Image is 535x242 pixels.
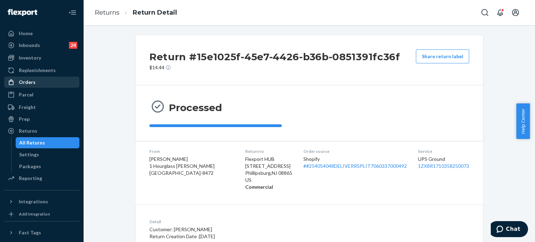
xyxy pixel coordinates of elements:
[19,116,30,123] div: Prep
[303,156,407,170] div: Shopify
[516,103,530,139] button: Help Center
[245,156,292,163] p: Flexport HUB
[19,127,37,134] div: Returns
[8,9,37,16] img: Flexport logo
[4,196,79,207] button: Integrations
[416,49,469,63] button: Share return label
[16,161,80,172] a: Packages
[149,64,400,71] p: $14.44
[4,210,79,218] a: Add Integration
[19,229,41,236] div: Fast Tags
[149,156,215,176] span: [PERSON_NAME] 1 Hourglass [PERSON_NAME][GEOGRAPHIC_DATA]-8472
[4,40,79,51] a: Inbounds24
[493,6,507,19] button: Open notifications
[4,65,79,76] a: Replenishments
[19,42,40,49] div: Inbounds
[149,233,342,240] p: Return Creation Date : [DATE]
[4,52,79,63] a: Inventory
[4,125,79,136] a: Returns
[19,163,41,170] div: Packages
[4,227,79,238] button: Fast Tags
[16,137,80,148] a: All Returns
[89,2,183,23] ol: breadcrumbs
[4,77,79,88] a: Orders
[16,149,80,160] a: Settings
[245,148,292,154] dt: Return to
[4,28,79,39] a: Home
[478,6,492,19] button: Open Search Box
[19,211,50,217] div: Add Integration
[95,9,119,16] a: Returns
[245,177,292,184] p: US
[4,114,79,125] a: Prep
[19,175,42,182] div: Reporting
[169,101,222,114] h3: Processed
[69,42,77,49] div: 24
[19,198,48,205] div: Integrations
[4,102,79,113] a: Freight
[491,221,528,239] iframe: Opens a widget where you can chat to one of our agents
[245,170,292,177] p: Phillipsburg , NJ 08865
[149,49,400,64] h2: Return #15e1025f-45e7-4426-b36b-0851391fc36f
[65,6,79,19] button: Close Navigation
[19,67,56,74] div: Replenishments
[245,184,273,190] strong: Commercial
[19,151,39,158] div: Settings
[19,91,33,98] div: Parcel
[149,219,342,225] dt: Detail
[19,54,41,61] div: Inventory
[19,139,45,146] div: All Returns
[303,163,407,169] a: ##254054048DELIVERRSPLIT7060337000492
[245,163,292,170] p: [STREET_ADDRESS]
[4,89,79,100] a: Parcel
[19,79,36,86] div: Orders
[509,6,522,19] button: Open account menu
[418,163,469,169] a: 1ZX8R1710358250073
[418,148,469,154] dt: Service
[19,104,36,111] div: Freight
[4,173,79,184] a: Reporting
[19,30,33,37] div: Home
[303,148,407,154] dt: Order source
[149,226,342,233] p: Customer: [PERSON_NAME]
[418,156,445,162] span: UPS Ground
[149,148,234,154] dt: From
[133,9,177,16] a: Return Detail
